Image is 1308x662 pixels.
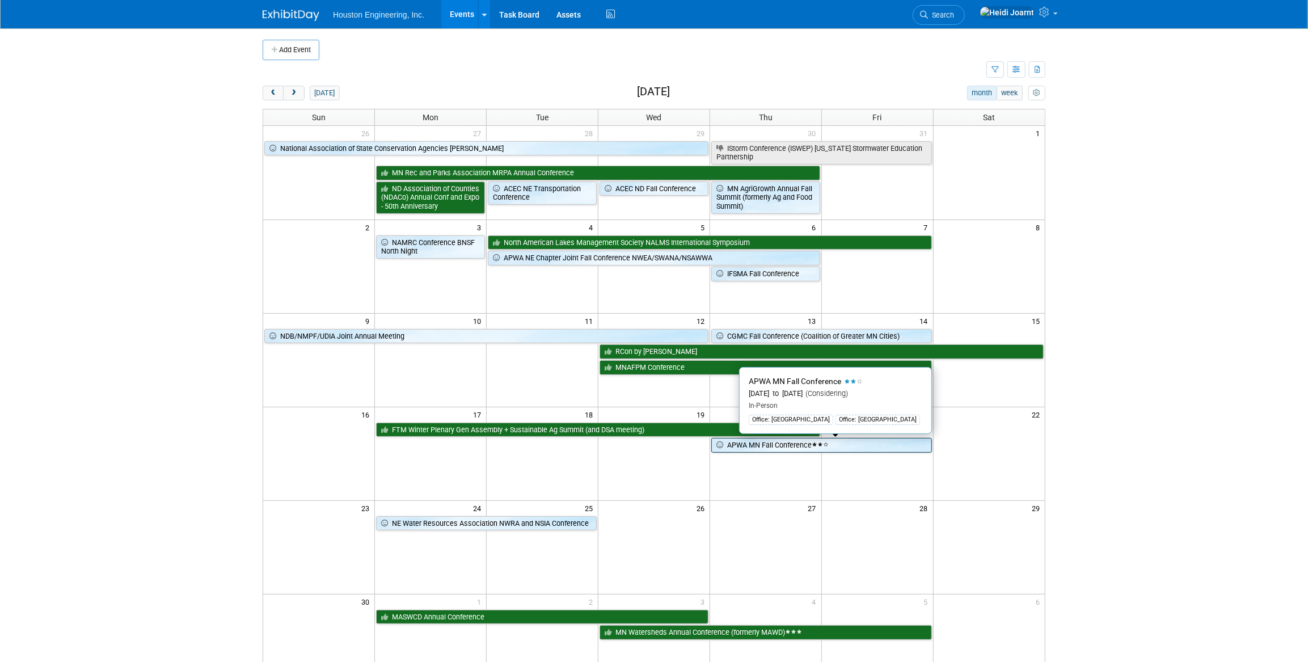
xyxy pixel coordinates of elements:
span: Wed [646,113,661,122]
i: Personalize Calendar [1033,90,1040,97]
span: 12 [695,314,710,328]
span: 30 [360,594,374,609]
a: MN Rec and Parks Association MRPA Annual Conference [376,166,820,180]
button: next [283,86,304,100]
span: Fri [873,113,882,122]
span: 28 [584,126,598,140]
span: Mon [423,113,438,122]
span: 1 [1035,126,1045,140]
span: 8 [1035,220,1045,234]
span: 11 [584,314,598,328]
span: 15 [1031,314,1045,328]
span: 29 [1031,501,1045,515]
span: 23 [360,501,374,515]
span: Tue [536,113,548,122]
span: 22 [1031,407,1045,421]
div: Office: [GEOGRAPHIC_DATA] [749,415,833,425]
span: 10 [472,314,486,328]
button: Add Event [263,40,319,60]
span: Houston Engineering, Inc. [333,10,424,19]
span: 6 [811,220,821,234]
a: IStorm Conference (ISWEP) [US_STATE] Stormwater Education Partnership [711,141,932,165]
a: ACEC ND Fall Conference [600,182,708,196]
a: RCon by [PERSON_NAME] [600,344,1044,359]
a: NAMRC Conference BNSF North Night [376,235,485,259]
a: NDB/NMPF/UDIA Joint Annual Meeting [264,329,708,344]
a: MN Watersheds Annual Conference (formerly MAWD) [600,625,932,640]
a: CGMC Fall Conference (Coalition of Greater MN Cities) [711,329,932,344]
span: APWA MN Fall Conference [749,377,841,386]
span: Sat [983,113,995,122]
span: 29 [695,126,710,140]
h2: [DATE] [637,86,670,98]
span: 2 [588,594,598,609]
span: (Considering) [803,389,848,398]
span: 19 [695,407,710,421]
div: Office: [GEOGRAPHIC_DATA] [836,415,920,425]
span: 16 [360,407,374,421]
a: NE Water Resources Association NWRA and NSIA Conference [376,516,597,531]
div: [DATE] to [DATE] [749,389,922,399]
span: 9 [364,314,374,328]
a: APWA NE Chapter Joint Fall Conference NWEA/SWANA/NSAWWA [488,251,820,265]
span: 2 [364,220,374,234]
span: 17 [472,407,486,421]
span: 13 [807,314,821,328]
button: prev [263,86,284,100]
span: 24 [472,501,486,515]
a: Search [913,5,965,25]
img: ExhibitDay [263,10,319,21]
span: 4 [588,220,598,234]
img: Heidi Joarnt [980,6,1035,19]
a: APWA MN Fall Conference [711,438,932,453]
span: 18 [584,407,598,421]
span: 31 [919,126,933,140]
a: ND Association of Counties (NDACo) Annual Conf and Expo - 50th Anniversary [376,182,485,214]
span: In-Person [749,402,778,410]
span: 3 [476,220,486,234]
span: 25 [584,501,598,515]
span: 14 [919,314,933,328]
span: 26 [360,126,374,140]
span: 26 [695,501,710,515]
a: MNAFPM Conference [600,360,932,375]
a: MN AgriGrowth Annual Fall Summit (formerly Ag and Food Summit) [711,182,820,214]
span: 27 [472,126,486,140]
span: 30 [807,126,821,140]
span: 28 [919,501,933,515]
span: Thu [759,113,773,122]
button: week [997,86,1023,100]
span: 27 [807,501,821,515]
span: 6 [1035,594,1045,609]
span: 3 [699,594,710,609]
a: North American Lakes Management Society NALMS International Symposium [488,235,931,250]
a: FTM Winter Plenary Gen Assembly + Sustainable Ag Summit (and DSA meeting) [376,423,820,437]
span: 4 [811,594,821,609]
span: Search [928,11,954,19]
span: Sun [312,113,326,122]
a: IFSMA Fall Conference [711,267,820,281]
button: myCustomButton [1028,86,1045,100]
span: 5 [923,594,933,609]
a: ACEC NE Transportation Conference [488,182,597,205]
a: National Association of State Conservation Agencies [PERSON_NAME] [264,141,708,156]
button: month [967,86,997,100]
span: 5 [699,220,710,234]
button: [DATE] [310,86,340,100]
a: MASWCD Annual Conference [376,610,708,625]
span: 1 [476,594,486,609]
span: 7 [923,220,933,234]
